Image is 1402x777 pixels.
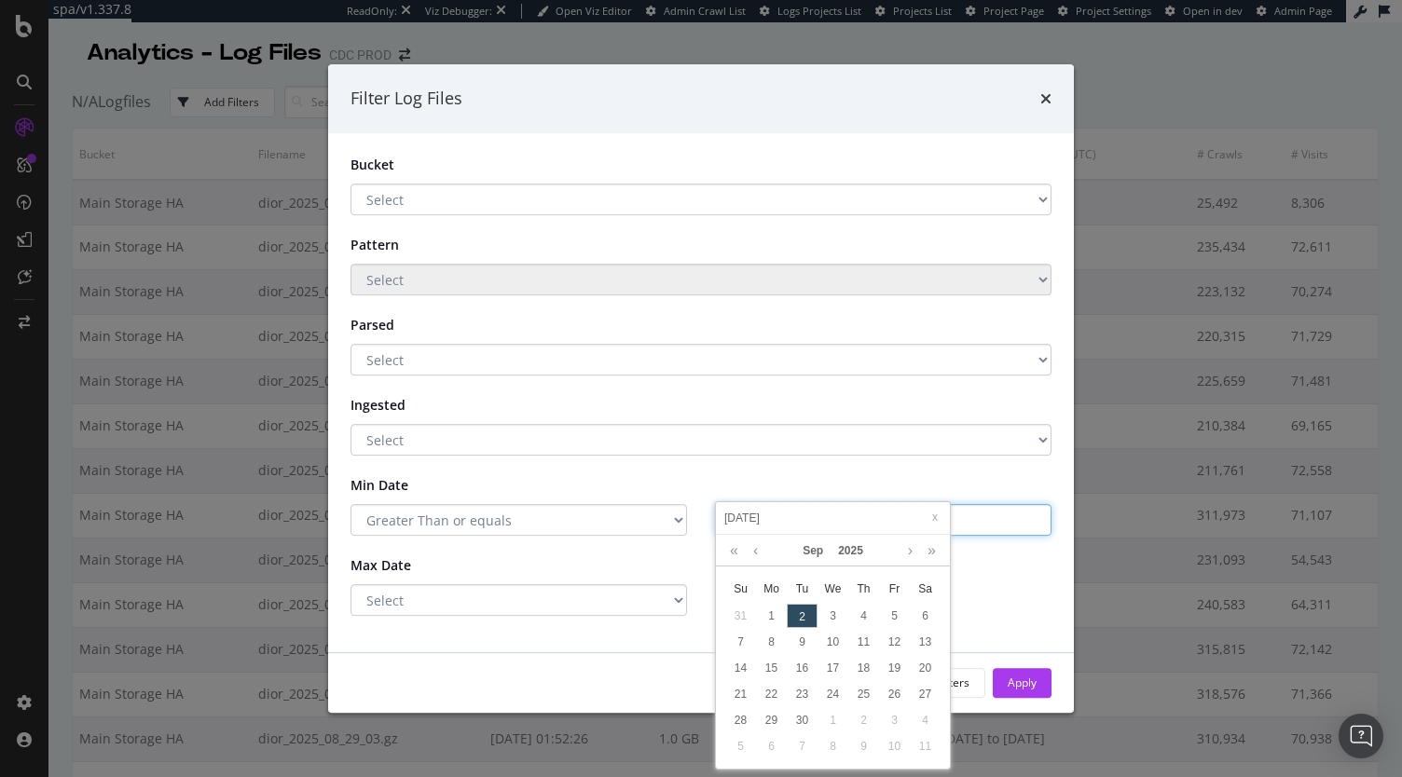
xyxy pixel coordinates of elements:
span: Sa [910,580,941,597]
th: Sun [725,575,756,603]
div: Open Intercom Messenger [1339,714,1383,758]
div: 6 [756,734,787,758]
div: 10 [879,734,910,758]
label: Min Date [337,470,458,495]
div: 17 [818,656,848,680]
td: September 27, 2025 [910,681,941,707]
div: Filter Log Files [350,87,462,111]
label: Bucket [337,156,458,174]
div: 11 [910,734,941,758]
td: September 3, 2025 [818,603,848,629]
td: September 28, 2025 [725,707,756,733]
div: 11 [848,630,879,654]
span: Su [725,580,756,597]
div: 28 [725,708,756,732]
td: October 2, 2025 [848,707,879,733]
td: October 4, 2025 [910,707,941,733]
button: Apply [993,668,1051,698]
div: times [1040,87,1051,111]
td: September 16, 2025 [787,655,818,681]
td: September 17, 2025 [818,655,848,681]
th: Tue [787,575,818,603]
td: September 8, 2025 [756,629,787,655]
th: Fri [879,575,910,603]
td: September 10, 2025 [818,629,848,655]
td: September 5, 2025 [879,603,910,629]
label: Ingested [337,389,458,415]
div: 9 [848,734,879,758]
td: October 3, 2025 [879,707,910,733]
div: 31 [725,604,756,628]
div: 30 [787,708,818,732]
select: You must select a bucket to filter on pattern [350,264,1051,295]
div: Apply [1008,675,1037,690]
td: September 22, 2025 [756,681,787,707]
div: 5 [725,734,756,758]
label: Parsed [337,309,458,334]
td: October 10, 2025 [879,733,910,759]
td: September 12, 2025 [879,629,910,655]
div: 19 [879,656,910,680]
div: 7 [787,734,818,758]
div: 6 [910,604,941,628]
div: 27 [910,682,941,706]
div: 16 [787,656,818,680]
div: 9 [787,630,818,654]
td: August 31, 2025 [725,603,756,629]
div: 2 [848,708,879,732]
td: September 25, 2025 [848,681,879,707]
span: Mo [756,580,787,597]
div: 24 [818,682,848,706]
span: Fr [879,580,910,597]
td: September 2, 2025 [787,603,818,629]
div: 7 [725,630,756,654]
td: September 15, 2025 [756,655,787,681]
div: 3 [879,708,910,732]
div: 10 [818,630,848,654]
label: Pattern [337,229,458,254]
a: Next year (Control + right) [923,535,941,566]
a: Previous month (PageUp) [749,535,763,566]
div: 3 [818,604,848,628]
td: September 4, 2025 [848,603,879,629]
div: 21 [725,682,756,706]
td: October 1, 2025 [818,707,848,733]
div: 22 [756,682,787,706]
div: 1 [756,604,787,628]
div: 29 [756,708,787,732]
div: 13 [910,630,941,654]
td: September 6, 2025 [910,603,941,629]
span: Th [848,580,879,597]
td: September 26, 2025 [879,681,910,707]
div: 4 [910,708,941,732]
td: September 11, 2025 [848,629,879,655]
td: October 11, 2025 [910,733,941,759]
td: September 30, 2025 [787,707,818,733]
a: Next month (PageDown) [903,535,917,566]
td: September 21, 2025 [725,681,756,707]
div: 2 [787,604,818,628]
div: 26 [879,682,910,706]
div: 14 [725,656,756,680]
td: October 8, 2025 [818,733,848,759]
a: Sep [795,535,831,566]
th: Wed [818,575,848,603]
div: 8 [818,734,848,758]
td: October 6, 2025 [756,733,787,759]
a: Last year (Control + left) [725,535,743,566]
span: We [818,580,848,597]
td: September 14, 2025 [725,655,756,681]
td: September 23, 2025 [787,681,818,707]
td: September 29, 2025 [756,707,787,733]
td: September 7, 2025 [725,629,756,655]
td: September 9, 2025 [787,629,818,655]
td: October 7, 2025 [787,733,818,759]
th: Thu [848,575,879,603]
div: 8 [756,630,787,654]
td: September 1, 2025 [756,603,787,629]
td: September 19, 2025 [879,655,910,681]
div: modal [328,64,1074,713]
div: 23 [787,682,818,706]
label: Max Date [337,550,458,575]
div: 12 [879,630,910,654]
